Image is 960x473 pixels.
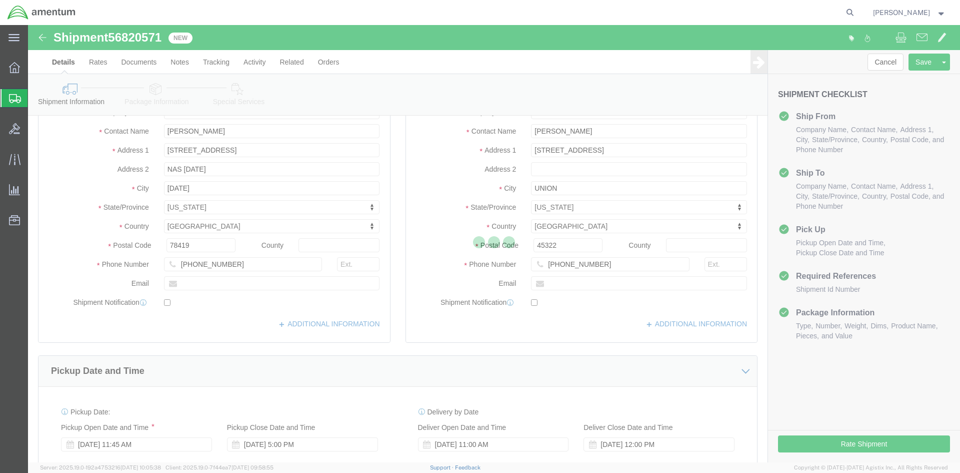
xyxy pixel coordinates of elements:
[430,464,455,470] a: Support
[40,464,161,470] span: Server: 2025.19.0-192a4753216
[7,5,76,20] img: logo
[231,464,273,470] span: [DATE] 09:58:55
[455,464,480,470] a: Feedback
[873,7,930,18] span: Erica Gatica
[165,464,273,470] span: Client: 2025.19.0-7f44ea7
[872,7,946,19] button: [PERSON_NAME]
[120,464,161,470] span: [DATE] 10:05:38
[794,463,948,472] span: Copyright © [DATE]-[DATE] Agistix Inc., All Rights Reserved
